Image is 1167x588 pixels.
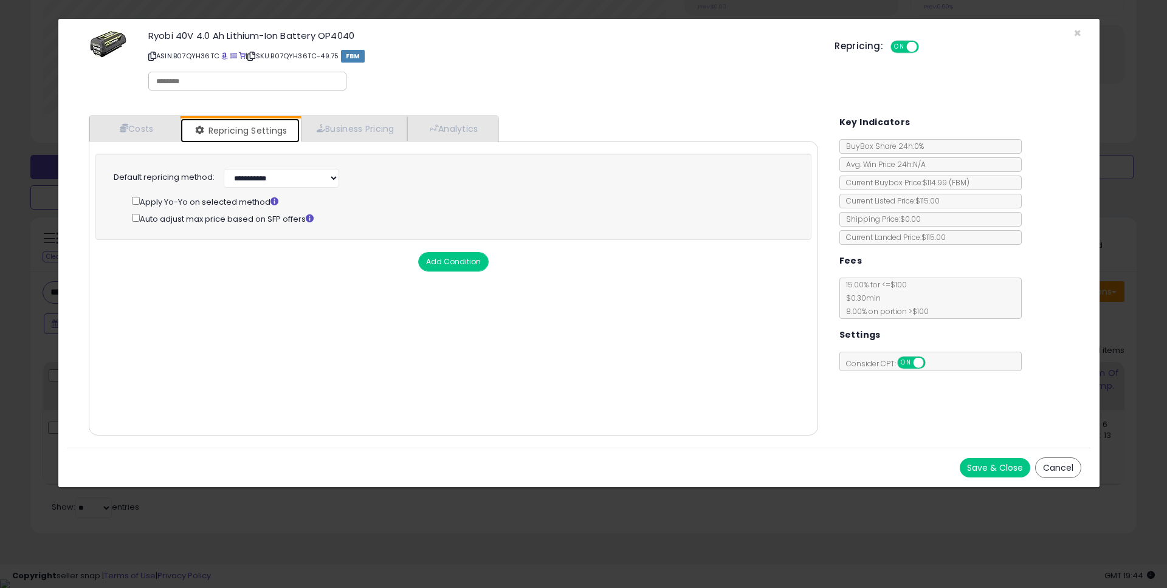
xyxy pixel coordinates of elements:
[840,196,940,206] span: Current Listed Price: $115.00
[923,177,969,188] span: $114.99
[1073,24,1081,42] span: ×
[839,115,911,130] h5: Key Indicators
[949,177,969,188] span: ( FBM )
[839,327,881,343] h5: Settings
[230,51,237,61] a: All offer listings
[840,358,942,369] span: Consider CPT:
[407,116,497,141] a: Analytics
[221,51,228,61] a: BuyBox page
[840,306,929,316] span: 8.00 % on portion > $100
[898,358,914,368] span: ON
[840,214,921,224] span: Shipping Price: $0.00
[840,293,881,303] span: $0.30 min
[840,159,926,169] span: Avg. Win Price 24h: N/A
[301,116,407,141] a: Business Pricing
[132,194,791,208] div: Apply Yo-Yo on selected method
[418,252,489,272] button: Add Condition
[840,279,929,316] span: 15.00 % for <= $100
[960,458,1030,477] button: Save & Close
[89,116,181,141] a: Costs
[90,31,126,58] img: 416yw2Wg3UL._SL60_.jpg
[839,253,862,268] h5: Fees
[181,118,300,143] a: Repricing Settings
[835,41,883,51] h5: Repricing:
[923,358,943,368] span: OFF
[341,50,365,63] span: FBM
[114,172,215,183] label: Default repricing method:
[132,211,791,225] div: Auto adjust max price based on SFP offers
[892,42,907,52] span: ON
[1035,457,1081,478] button: Cancel
[917,42,937,52] span: OFF
[840,177,969,188] span: Current Buybox Price:
[840,232,946,242] span: Current Landed Price: $115.00
[239,51,246,61] a: Your listing only
[840,141,924,151] span: BuyBox Share 24h: 0%
[148,46,816,66] p: ASIN: B07QYH36TC | SKU: B07QYH36TC-49.75
[148,31,816,40] h3: Ryobi 40V 4.0 Ah Lithium-Ion Battery OP4040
